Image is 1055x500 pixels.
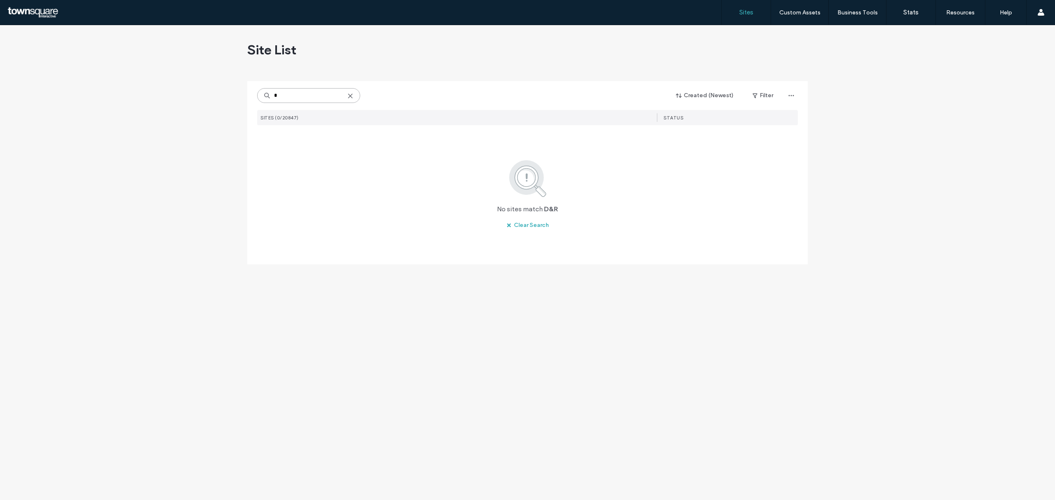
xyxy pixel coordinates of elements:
[498,159,558,198] img: search.svg
[903,9,919,16] label: Stats
[739,9,753,16] label: Sites
[946,9,975,16] label: Resources
[499,219,556,232] button: Clear Search
[19,6,35,13] span: Help
[744,89,781,102] button: Filter
[260,115,299,121] span: SITES (0/20847)
[837,9,878,16] label: Business Tools
[247,42,296,58] span: Site List
[497,205,543,214] span: No sites match
[663,115,683,121] span: STATUS
[669,89,741,102] button: Created (Newest)
[1000,9,1012,16] label: Help
[779,9,821,16] label: Custom Assets
[544,205,558,214] span: D&R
